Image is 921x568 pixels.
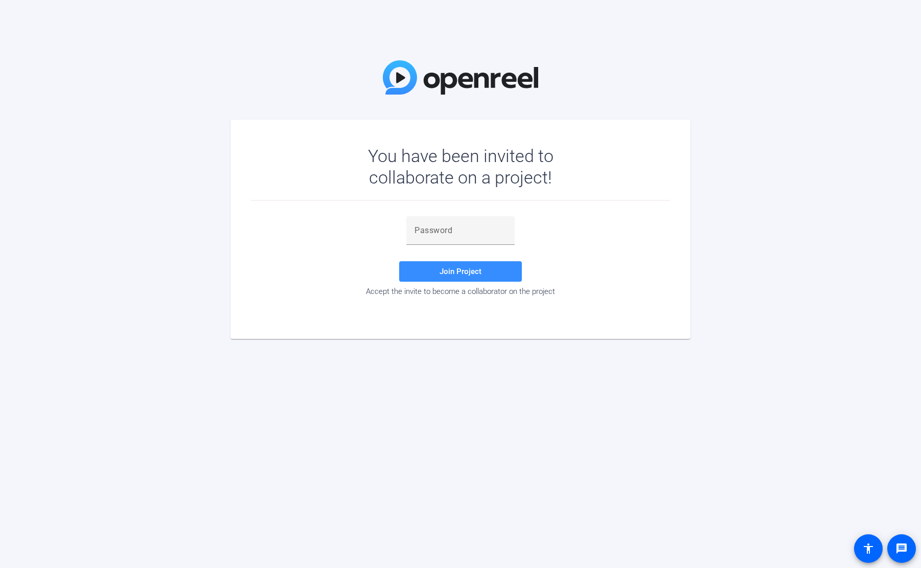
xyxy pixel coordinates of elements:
mat-icon: accessibility [862,542,874,555]
mat-icon: message [895,542,908,555]
input: Password [415,224,506,237]
div: You have been invited to collaborate on a project! [338,145,583,188]
button: Join Project [399,261,522,282]
img: OpenReel Logo [383,60,538,95]
span: Join Project [440,267,481,276]
div: Accept the invite to become a collaborator on the project [251,287,670,296]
